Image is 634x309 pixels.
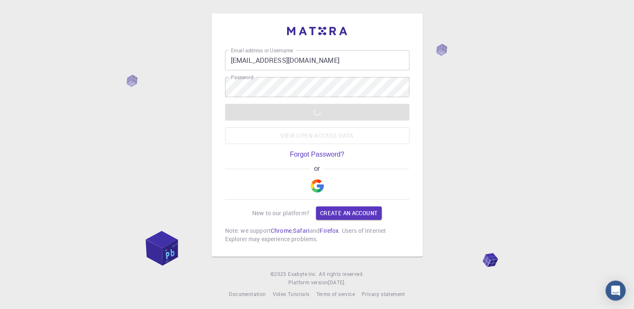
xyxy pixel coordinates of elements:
[362,291,405,297] span: Privacy statement
[229,291,266,297] span: Documentation
[272,290,309,299] a: Video Tutorials
[310,165,324,173] span: or
[231,47,293,54] label: Email address or Username
[229,290,266,299] a: Documentation
[328,278,346,287] a: [DATE].
[328,279,346,286] span: [DATE] .
[316,206,382,220] a: Create an account
[271,227,292,234] a: Chrome
[316,291,355,297] span: Terms of service
[319,270,364,278] span: All rights reserved.
[362,290,405,299] a: Privacy statement
[270,270,288,278] span: © 2025
[320,227,339,234] a: Firefox
[272,291,309,297] span: Video Tutorials
[252,209,309,217] p: New to our platform?
[316,290,355,299] a: Terms of service
[288,270,317,278] a: Exabyte Inc.
[606,281,626,301] div: Open Intercom Messenger
[225,227,409,243] p: Note: we support , and . Users of Internet Explorer may experience problems.
[231,74,253,81] label: Password
[290,151,344,158] a: Forgot Password?
[293,227,310,234] a: Safari
[288,278,328,287] span: Platform version
[288,270,317,277] span: Exabyte Inc.
[311,179,324,193] img: Google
